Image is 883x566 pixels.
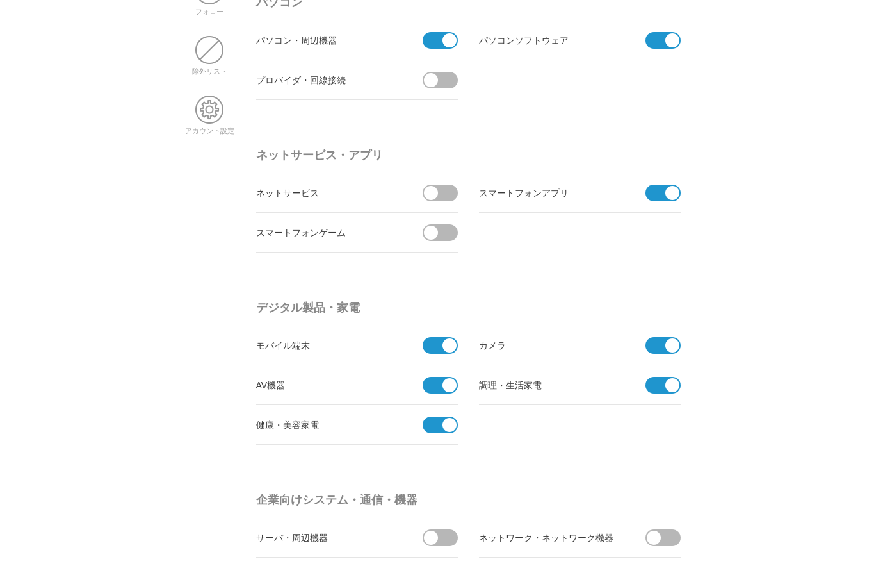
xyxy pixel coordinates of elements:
h4: ネットサービス・アプリ [256,144,685,167]
div: モバイル端末 [256,337,400,353]
div: スマートフォンゲーム [256,224,400,240]
div: 健康・美容家電 [256,417,400,433]
div: ネットサービス [256,185,400,201]
a: アカウント設定 [185,117,234,135]
div: パソコンソフトウェア [479,32,623,48]
div: サーバ・周辺機器 [256,529,400,545]
div: ネットワーク・ネットワーク機器 [479,529,623,545]
div: AV機器 [256,377,400,393]
a: 除外リスト [192,58,227,75]
div: プロバイダ・回線接続 [256,72,400,88]
h4: デジタル製品・家電 [256,296,685,319]
h4: 企業向けシステム・通信・機器 [256,488,685,512]
div: スマートフォンアプリ [479,185,623,201]
div: 調理・生活家電 [479,377,623,393]
div: カメラ [479,337,623,353]
div: パソコン・周辺機器 [256,32,400,48]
